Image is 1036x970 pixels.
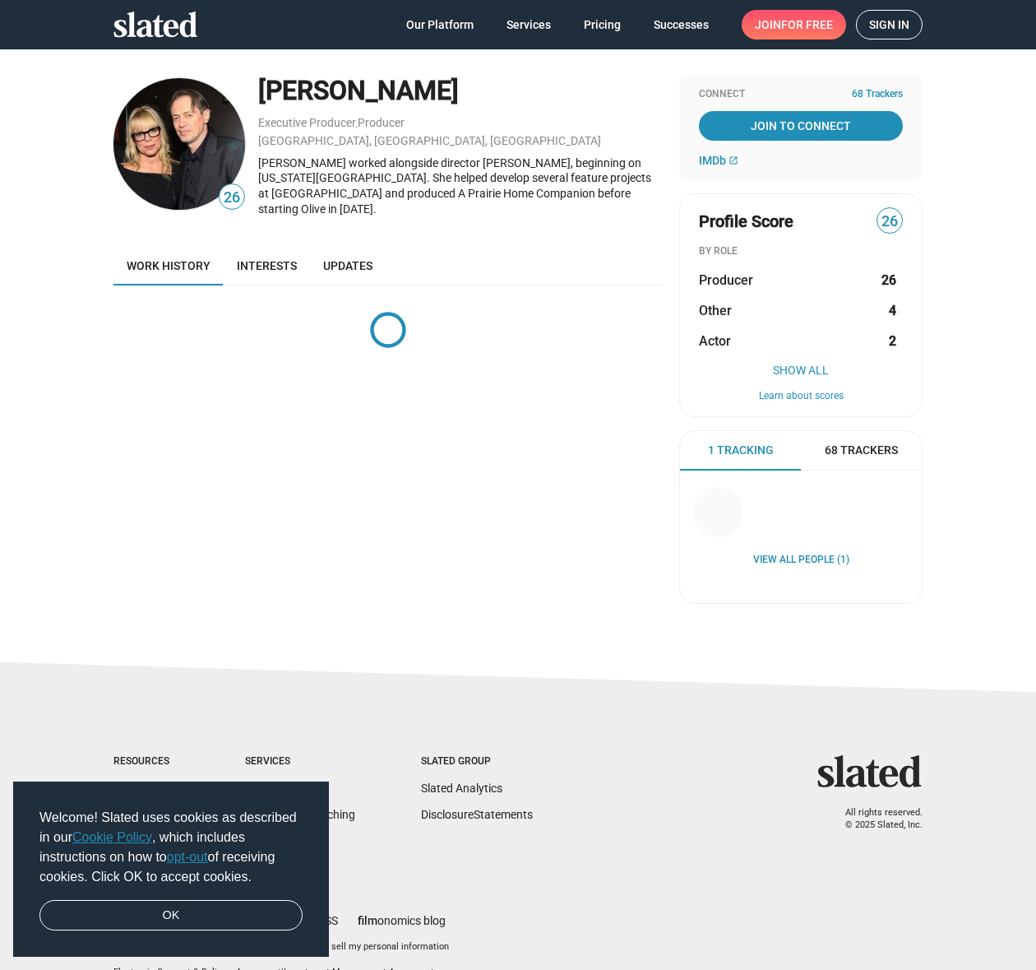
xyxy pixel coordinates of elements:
[224,246,310,285] a: Interests
[323,259,372,272] span: Updates
[406,10,474,39] span: Our Platform
[699,88,903,101] div: Connect
[699,272,753,289] span: Producer
[358,900,446,929] a: filmonomics blog
[699,211,793,233] span: Profile Score
[113,78,245,210] img: Wren Arthur
[755,10,833,39] span: Join
[641,10,722,39] a: Successes
[856,10,923,39] a: Sign in
[358,116,405,129] a: Producer
[781,10,833,39] span: for free
[877,211,902,233] span: 26
[753,554,849,567] a: View all People (1)
[699,364,903,377] button: Show All
[708,443,774,458] span: 1 Tracking
[13,782,329,958] div: cookieconsent
[113,755,179,768] div: Resources
[584,10,621,39] span: Pricing
[742,10,846,39] a: Joinfor free
[258,116,356,129] a: Executive Producer
[869,11,909,39] span: Sign in
[220,187,244,209] span: 26
[39,808,303,887] span: Welcome! Slated uses cookies as described in our , which includes instructions on how to of recei...
[699,245,903,258] div: BY ROLE
[654,10,709,39] span: Successes
[258,134,601,147] a: [GEOGRAPHIC_DATA], [GEOGRAPHIC_DATA], [GEOGRAPHIC_DATA]
[39,900,303,931] a: dismiss cookie message
[702,111,900,141] span: Join To Connect
[889,332,896,350] strong: 2
[699,154,738,167] a: IMDb
[127,259,210,272] span: Work history
[421,782,502,795] a: Slated Analytics
[728,155,738,165] mat-icon: open_in_new
[310,246,386,285] a: Updates
[167,850,208,864] a: opt-out
[303,941,449,954] button: Do not sell my personal information
[571,10,634,39] a: Pricing
[493,10,564,39] a: Services
[828,807,923,831] p: All rights reserved. © 2025 Slated, Inc.
[72,830,152,844] a: Cookie Policy
[699,302,732,319] span: Other
[356,119,358,128] span: ,
[258,73,663,109] div: [PERSON_NAME]
[358,914,377,927] span: film
[881,272,896,289] strong: 26
[699,332,731,350] span: Actor
[699,390,903,403] button: Learn about scores
[421,808,533,821] a: DisclosureStatements
[237,259,297,272] span: Interests
[258,155,663,216] div: [PERSON_NAME] worked alongside director [PERSON_NAME], beginning on [US_STATE][GEOGRAPHIC_DATA]. ...
[113,246,224,285] a: Work history
[699,111,903,141] a: Join To Connect
[506,10,551,39] span: Services
[889,302,896,319] strong: 4
[825,443,898,458] span: 68 Trackers
[421,755,533,768] div: Slated Group
[699,154,726,167] span: IMDb
[393,10,487,39] a: Our Platform
[245,755,355,768] div: Services
[852,88,903,101] span: 68 Trackers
